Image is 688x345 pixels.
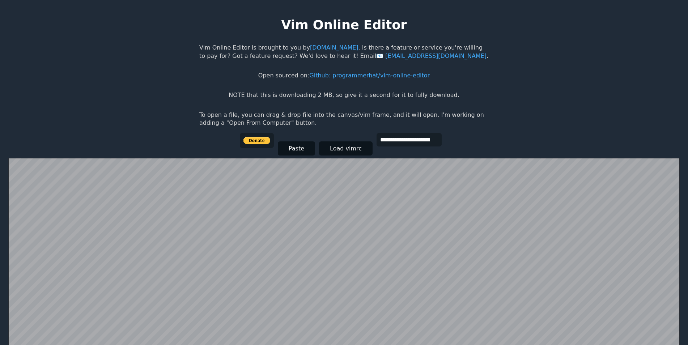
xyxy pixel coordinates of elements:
button: Load vimrc [319,141,373,156]
p: To open a file, you can drag & drop file into the canvas/vim frame, and it will open. I'm working... [199,111,489,127]
p: Open sourced on: [258,72,430,80]
p: NOTE that this is downloading 2 MB, so give it a second for it to fully download. [229,91,459,99]
a: [DOMAIN_NAME] [310,44,358,51]
a: Github: programmerhat/vim-online-editor [309,72,430,79]
button: Paste [278,141,315,156]
h1: Vim Online Editor [281,16,407,34]
a: [EMAIL_ADDRESS][DOMAIN_NAME] [376,52,487,59]
p: Vim Online Editor is brought to you by . Is there a feature or service you're willing to pay for?... [199,44,489,60]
